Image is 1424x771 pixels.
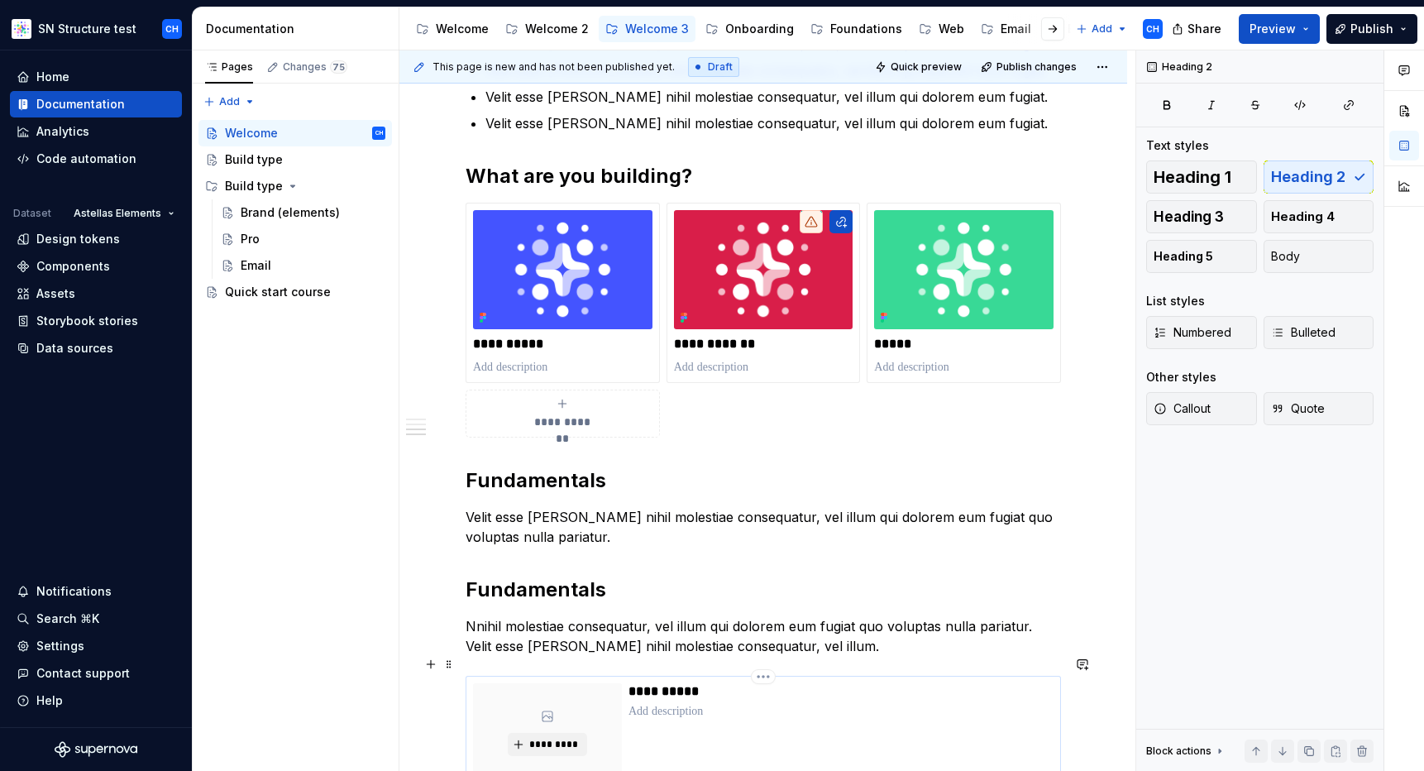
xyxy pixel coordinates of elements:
h2: What are you building? [466,163,1061,189]
button: SN Structure testCH [3,11,189,46]
p: Velit esse [PERSON_NAME] nihil molestiae consequatur, vel illum qui dolorem eum fugiat quo volupt... [466,507,1061,547]
button: Heading 4 [1264,200,1374,233]
div: Assets [36,285,75,302]
div: CH [1146,22,1159,36]
a: Home [10,64,182,90]
a: Welcome 3 [599,16,695,42]
button: Contact support [10,660,182,687]
div: Page tree [198,120,392,305]
div: Analytics [36,123,89,140]
span: Publish [1350,21,1393,37]
a: Design tokens [10,226,182,252]
button: Preview [1239,14,1320,44]
div: Onboarding [725,21,794,37]
div: Search ⌘K [36,611,99,627]
img: b2369ad3-f38c-46c1-b2a2-f2452fdbdcd2.png [12,19,31,39]
div: Brand (elements) [241,204,340,221]
div: Storybook stories [36,313,138,329]
div: Other styles [1146,369,1216,385]
button: Heading 3 [1146,200,1257,233]
span: Callout [1154,400,1211,417]
div: Text styles [1146,137,1209,154]
button: Publish changes [976,55,1084,79]
div: Foundations [830,21,902,37]
a: Build type [198,146,392,173]
span: Astellas Elements [74,207,161,220]
span: Numbered [1154,324,1231,341]
a: Web [912,16,971,42]
div: Block actions [1146,745,1211,758]
div: Help [36,692,63,709]
a: Welcome 2 [499,16,595,42]
img: 052cabf0-81d4-4c40-b0bc-8796bb77a0ae.png [674,210,853,329]
div: Notifications [36,583,112,600]
button: Heading 1 [1146,160,1257,194]
a: Components [10,253,182,280]
button: Astellas Elements [66,202,182,225]
p: Velit esse [PERSON_NAME] nihil molestiae consequatur, vel illum qui dolorem eum fugiat. [485,87,1061,107]
div: Components [36,258,110,275]
span: Heading 4 [1271,208,1335,225]
button: Add [1071,17,1133,41]
div: CH [375,125,383,141]
a: Supernova Logo [55,741,137,758]
span: Body [1271,248,1300,265]
div: Data sources [36,340,113,357]
div: Pro [241,231,260,247]
span: Quote [1271,400,1325,417]
div: Documentation [206,21,392,37]
span: Add [219,95,240,108]
div: Design tokens [36,231,120,247]
h2: Fundamentals [466,467,1061,494]
div: Email [241,257,271,274]
button: Search ⌘K [10,606,182,632]
div: Build type [225,151,283,168]
div: Quick start course [225,284,331,300]
a: Foundations [804,16,909,42]
span: Heading 1 [1154,169,1231,185]
span: 75 [330,60,347,74]
a: Onboarding [699,16,800,42]
a: WelcomeCH [198,120,392,146]
button: Notifications [10,578,182,605]
p: Nnihil molestiae consequatur, vel illum qui dolorem eum fugiat quo voluptas nulla pariatur. Velit... [466,616,1061,656]
p: Velit esse [PERSON_NAME] nihil molestiae consequatur, vel illum qui dolorem eum fugiat. [485,113,1061,133]
span: Share [1187,21,1221,37]
div: Build type [225,178,283,194]
span: Heading 3 [1154,208,1224,225]
button: Publish [1326,14,1417,44]
span: Add [1092,22,1112,36]
div: Pages [205,60,253,74]
a: Storybook stories [10,308,182,334]
div: Block actions [1146,740,1226,763]
div: Welcome 3 [625,21,689,37]
a: Analytics [10,118,182,145]
button: Quick preview [870,55,969,79]
div: Code automation [36,151,136,167]
span: Publish changes [996,60,1077,74]
a: Assets [10,280,182,307]
button: Add [198,90,260,113]
div: Email [1001,21,1031,37]
button: Quote [1264,392,1374,425]
h2: Fundamentals [466,577,1061,603]
div: Changes [283,60,347,74]
span: Draft [708,60,733,74]
div: Page tree [409,12,1068,45]
a: Email [214,252,392,279]
a: Welcome [409,16,495,42]
span: This page is new and has not been published yet. [432,60,675,74]
a: Brand (elements) [214,199,392,226]
button: Callout [1146,392,1257,425]
button: Help [10,687,182,714]
div: List styles [1146,293,1205,309]
div: Welcome 2 [525,21,589,37]
a: Settings [10,633,182,659]
div: Home [36,69,69,85]
button: Numbered [1146,316,1257,349]
a: Code automation [10,146,182,172]
img: b1a66cbb-d128-415a-8260-6a9248570300.png [874,210,1054,329]
span: Quick preview [891,60,962,74]
span: Bulleted [1271,324,1336,341]
div: SN Structure test [38,21,136,37]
